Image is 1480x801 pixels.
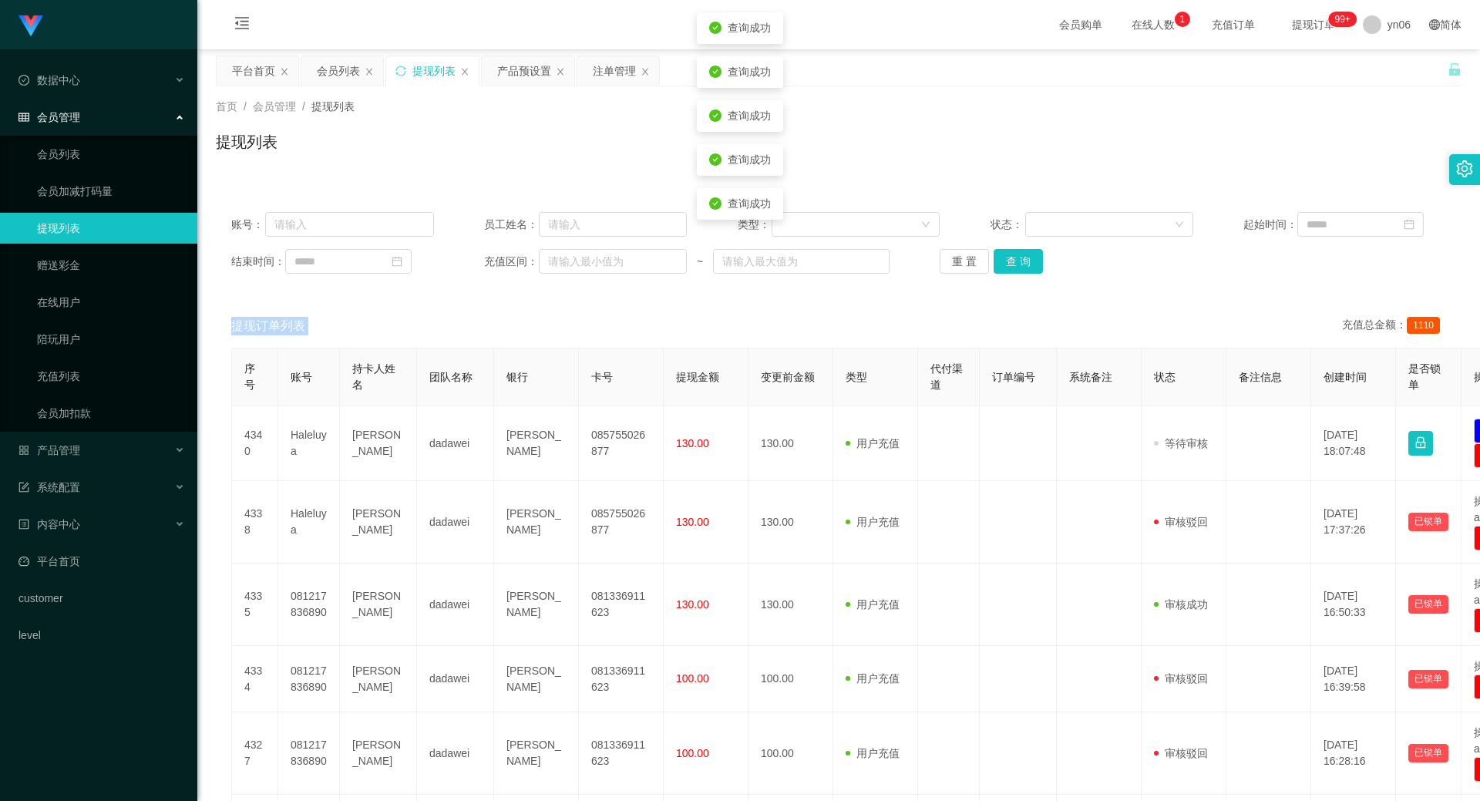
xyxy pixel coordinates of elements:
[231,317,305,335] span: 提现订单列表
[709,66,721,78] i: icon: check-circle
[494,646,579,712] td: [PERSON_NAME]
[579,564,664,646] td: 081336911623
[579,646,664,712] td: 081336911623
[1429,19,1440,30] i: 图标: global
[1154,437,1208,449] span: 等待审核
[340,564,417,646] td: [PERSON_NAME]
[1408,744,1448,762] button: 已锁单
[676,598,709,611] span: 130.00
[18,15,43,37] img: logo.9652507e.png
[232,712,278,795] td: 4327
[1311,646,1396,712] td: [DATE] 16:39:58
[1408,431,1433,456] button: 图标: lock
[728,66,771,78] span: 查询成功
[1328,12,1356,27] sup: 271
[1311,712,1396,795] td: [DATE] 16:28:16
[232,481,278,564] td: 4338
[232,406,278,481] td: 4340
[417,712,494,795] td: dadawei
[728,197,771,210] span: 查询成功
[37,398,185,429] a: 会员加扣款
[37,324,185,355] a: 陪玩用户
[579,481,664,564] td: 085755026877
[1175,220,1184,231] i: 图标: down
[921,220,930,231] i: 图标: down
[676,747,709,759] span: 100.00
[253,100,296,113] span: 会员管理
[37,139,185,170] a: 会员列表
[676,672,709,685] span: 100.00
[539,212,687,237] input: 请输入
[713,249,889,274] input: 请输入最大值为
[1324,371,1367,383] span: 创建时间
[1342,317,1446,335] div: 充值总金额：
[352,362,395,391] span: 持卡人姓名
[591,371,613,383] span: 卡号
[37,361,185,392] a: 充值列表
[748,406,833,481] td: 130.00
[539,249,687,274] input: 请输入最小值为
[676,516,709,528] span: 130.00
[216,130,277,153] h1: 提现列表
[429,371,473,383] span: 团队名称
[497,56,551,86] div: 产品预设置
[216,1,268,50] i: 图标: menu-fold
[278,564,340,646] td: 081217836890
[687,254,713,270] span: ~
[18,75,29,86] i: 图标: check-circle-o
[340,481,417,564] td: [PERSON_NAME]
[738,217,772,233] span: 类型：
[340,406,417,481] td: [PERSON_NAME]
[748,646,833,712] td: 100.00
[365,67,374,76] i: 图标: close
[417,564,494,646] td: dadawei
[37,176,185,207] a: 会员加减打码量
[579,406,664,481] td: 085755026877
[1456,160,1473,177] i: 图标: setting
[417,481,494,564] td: dadawei
[216,100,237,113] span: 首页
[232,646,278,712] td: 4334
[18,111,80,123] span: 会员管理
[846,598,900,611] span: 用户充值
[556,67,565,76] i: 图标: close
[231,254,285,270] span: 结束时间：
[709,22,721,34] i: icon: check-circle
[641,67,650,76] i: 图标: close
[930,362,963,391] span: 代付渠道
[1408,595,1448,614] button: 已锁单
[846,371,867,383] span: 类型
[1239,371,1282,383] span: 备注信息
[278,406,340,481] td: Haleluya
[1154,371,1176,383] span: 状态
[846,672,900,685] span: 用户充值
[1404,219,1414,230] i: 图标: calendar
[506,371,528,383] span: 银行
[280,67,289,76] i: 图标: close
[494,481,579,564] td: [PERSON_NAME]
[18,444,80,456] span: 产品管理
[846,516,900,528] span: 用户充值
[593,56,636,86] div: 注单管理
[579,712,664,795] td: 081336911623
[991,217,1025,233] span: 状态：
[340,646,417,712] td: [PERSON_NAME]
[18,519,29,530] i: 图标: profile
[1408,670,1448,688] button: 已锁单
[244,100,247,113] span: /
[278,646,340,712] td: 081217836890
[37,250,185,281] a: 赠送彩金
[748,564,833,646] td: 130.00
[1243,217,1297,233] span: 起始时间：
[278,712,340,795] td: 081217836890
[18,583,185,614] a: customer
[1124,19,1182,30] span: 在线人数
[18,112,29,123] i: 图标: table
[484,254,538,270] span: 充值区间：
[1154,598,1208,611] span: 审核成功
[232,56,275,86] div: 平台首页
[992,371,1035,383] span: 订单编号
[676,437,709,449] span: 130.00
[728,22,771,34] span: 查询成功
[494,564,579,646] td: [PERSON_NAME]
